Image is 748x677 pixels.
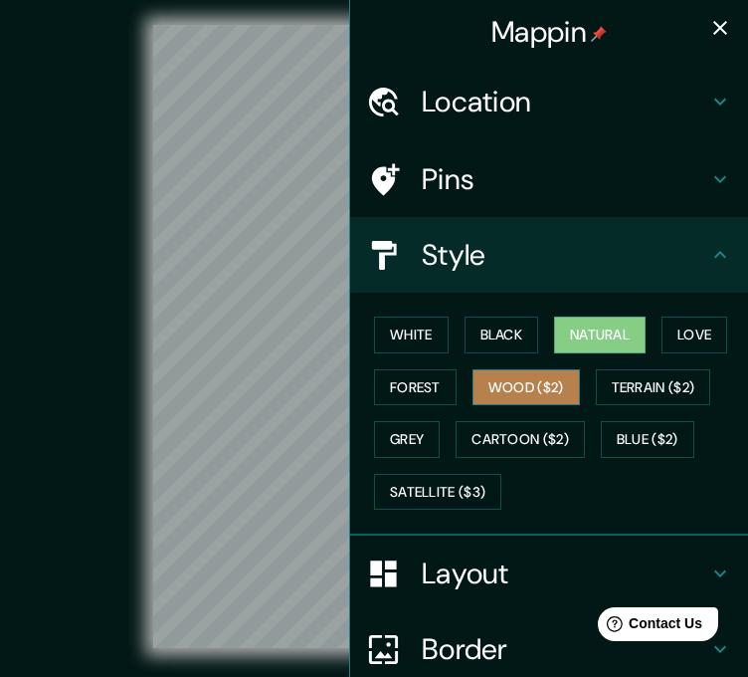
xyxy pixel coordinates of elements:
h4: Border [422,631,708,667]
button: Satellite ($3) [374,474,501,511]
canvas: Map [153,25,594,648]
button: Cartoon ($2) [456,421,585,458]
h4: Layout [422,556,708,591]
h4: Location [422,84,708,119]
div: Style [350,217,748,293]
h4: Pins [422,161,708,197]
button: Love [661,317,727,353]
button: Forest [374,369,457,406]
iframe: Help widget launcher [571,599,726,655]
img: pin-icon.png [591,26,607,42]
button: Black [465,317,539,353]
div: Layout [350,536,748,611]
h4: Mappin [491,14,607,50]
div: Location [350,64,748,139]
button: White [374,317,449,353]
h4: Style [422,237,708,273]
div: Pins [350,141,748,217]
button: Wood ($2) [472,369,580,406]
button: Blue ($2) [601,421,694,458]
button: Natural [554,317,646,353]
button: Terrain ($2) [596,369,711,406]
button: Grey [374,421,440,458]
